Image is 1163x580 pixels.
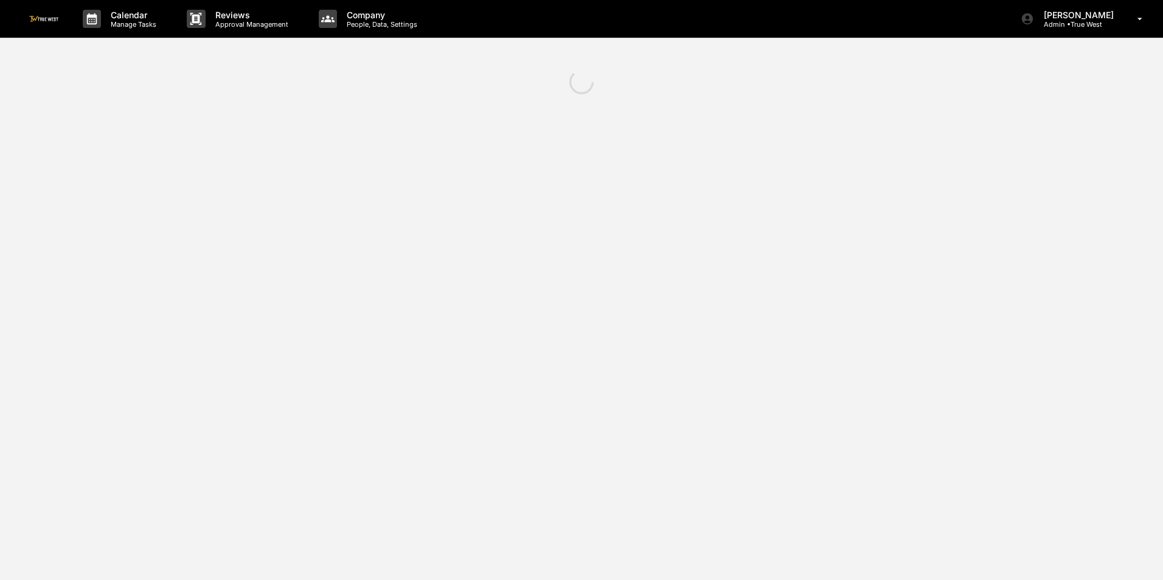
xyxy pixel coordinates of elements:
p: Company [337,10,423,20]
img: logo [29,16,58,21]
p: Admin • True West [1034,20,1120,29]
p: Manage Tasks [101,20,162,29]
p: Calendar [101,10,162,20]
p: Approval Management [206,20,294,29]
p: People, Data, Settings [337,20,423,29]
p: Reviews [206,10,294,20]
p: [PERSON_NAME] [1034,10,1120,20]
